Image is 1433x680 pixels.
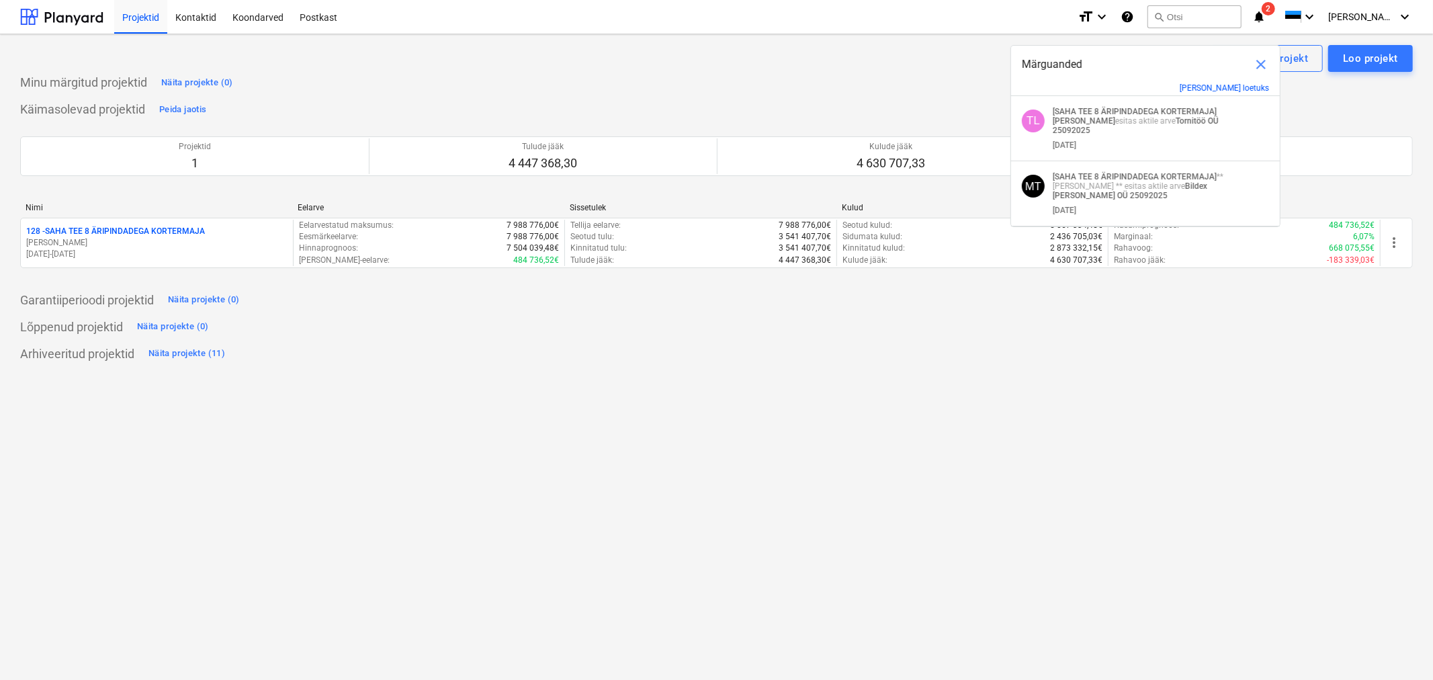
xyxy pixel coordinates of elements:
p: 1 [179,155,211,171]
span: Märguanded [1022,56,1082,73]
strong: [PERSON_NAME] [1053,116,1115,126]
button: Otsi [1147,5,1242,28]
div: Näita projekte (0) [137,319,209,335]
p: Marginaal : [1114,231,1153,243]
p: 484 736,52€ [1329,220,1375,231]
p: **[PERSON_NAME] ** esitas aktile arve [1053,172,1240,200]
strong: [SAHA TEE 8 ÄRIPINDADEGA KORTERMAJA] [1053,107,1217,116]
p: Garantiiperioodi projektid [20,292,154,308]
p: 4 630 707,33 [857,155,925,171]
button: Näita projekte (0) [158,72,236,93]
span: more_vert [1386,235,1402,251]
button: Näita projekte (11) [145,343,228,365]
p: Hinnaprognoos : [299,243,358,254]
p: Eesmärkeelarve : [299,231,358,243]
div: [DATE] [1053,140,1076,150]
strong: Bildex [PERSON_NAME] OÜ 25092025 [1053,181,1207,200]
div: 128 -SAHA TEE 8 ÄRIPINDADEGA KORTERMAJA[PERSON_NAME][DATE]-[DATE] [26,226,288,260]
p: Minu märgitud projektid [20,75,147,91]
span: TL [1027,114,1040,127]
button: Näita projekte (0) [165,290,243,311]
p: 2 436 705,03€ [1050,231,1102,243]
p: 3 541 407,70€ [779,231,831,243]
p: [PERSON_NAME] [26,237,288,249]
p: 7 504 039,48€ [507,243,559,254]
p: Seotud kulud : [842,220,892,231]
div: Nimi [26,203,287,212]
div: Näita projekte (0) [161,75,233,91]
div: Näita projekte (11) [148,346,225,362]
iframe: Chat Widget [1366,615,1433,680]
div: Sissetulek [570,203,831,212]
div: [DATE] [1053,206,1076,215]
p: Tulude jääk : [570,255,614,266]
span: MT [1025,180,1041,192]
div: Näita projekte (0) [168,292,240,308]
p: esitas aktile arve [1053,107,1240,135]
p: 7 988 776,00€ [779,220,831,231]
i: keyboard_arrow_down [1397,9,1413,25]
p: Kinnitatud kulud : [842,243,905,254]
p: Tellija eelarve : [570,220,621,231]
p: 128 - SAHA TEE 8 ÄRIPINDADEGA KORTERMAJA [26,226,205,237]
p: [DATE] - [DATE] [26,249,288,260]
button: Loo projekt [1328,45,1413,72]
span: close [1253,56,1269,73]
p: 7 988 776,00€ [507,231,559,243]
p: Kinnitatud tulu : [570,243,627,254]
strong: Tornitöö OÜ 25092025 [1053,116,1219,135]
p: -183 339,03€ [1327,255,1375,266]
p: 4 447 368,30€ [779,255,831,266]
p: 3 541 407,70€ [779,243,831,254]
button: Näita projekte (0) [134,316,212,338]
p: 2 873 332,15€ [1050,243,1102,254]
p: Arhiveeritud projektid [20,346,134,362]
p: Seotud tulu : [570,231,614,243]
p: Eelarvestatud maksumus : [299,220,394,231]
p: 484 736,52€ [513,255,559,266]
p: Rahavoog : [1114,243,1153,254]
p: Sidumata kulud : [842,231,902,243]
p: [PERSON_NAME]-eelarve : [299,255,390,266]
div: Loo projekt [1343,50,1398,67]
p: Projektid [179,141,211,153]
span: 2 [1262,2,1275,15]
p: Rahavoo jääk : [1114,255,1166,266]
p: Kulude jääk [857,141,925,153]
p: Lõppenud projektid [20,319,123,335]
i: keyboard_arrow_down [1301,9,1317,25]
div: Peida jaotis [159,102,206,118]
p: 4 447 368,30 [509,155,577,171]
div: Kulud [842,203,1103,212]
button: Peida jaotis [156,99,210,120]
p: 4 630 707,33€ [1050,255,1102,266]
strong: [SAHA TEE 8 ÄRIPINDADEGA KORTERMAJA] [1053,172,1217,181]
p: Kulude jääk : [842,255,887,266]
p: 668 075,55€ [1329,243,1375,254]
p: Käimasolevad projektid [20,101,145,118]
div: Eelarve [298,203,559,212]
p: 6,07% [1353,231,1375,243]
button: [PERSON_NAME] loetuks [1180,83,1269,93]
div: Timo Liivo [1022,110,1045,132]
div: Mihhail Timošenko [1022,175,1045,198]
span: [PERSON_NAME] [1328,11,1395,22]
p: 7 988 776,00€ [507,220,559,231]
p: Tulude jääk [509,141,577,153]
